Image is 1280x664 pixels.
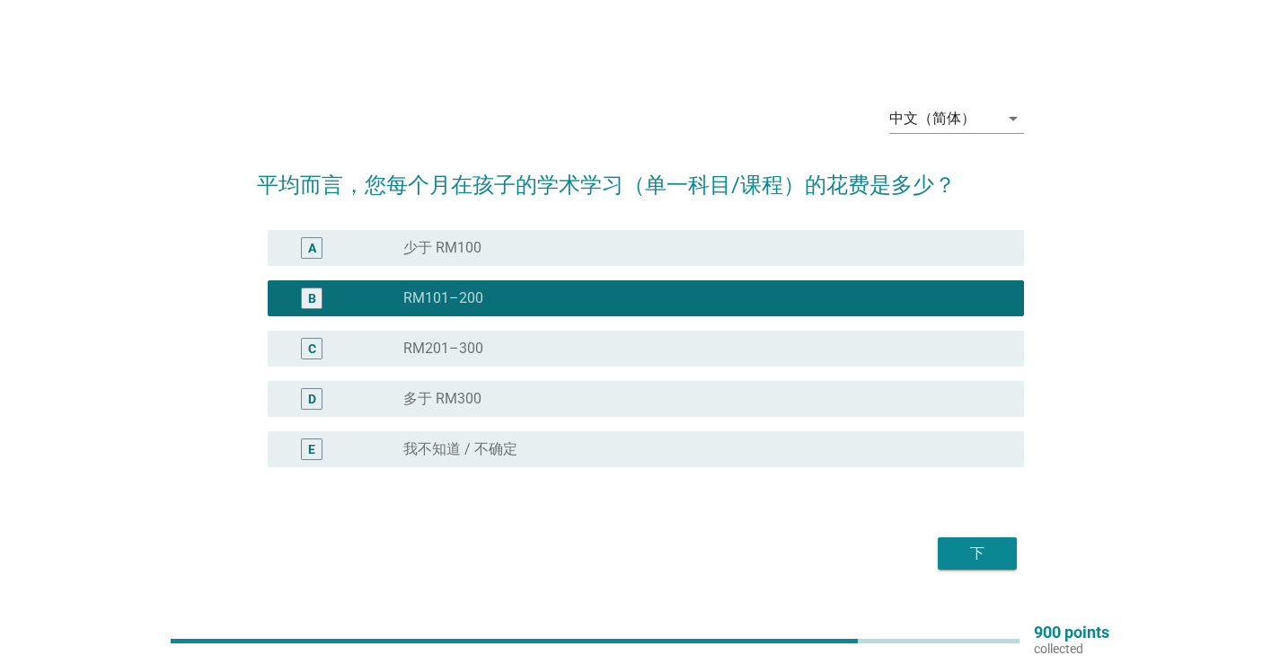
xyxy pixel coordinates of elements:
[1034,624,1109,641] p: 900 points
[403,390,481,408] label: 多于 RM300
[952,543,1002,564] div: 下
[889,111,975,127] div: 中文（简体）
[403,340,483,358] label: RM201–300
[308,439,315,458] div: E
[403,440,517,458] label: 我不知道 / 不确定
[1034,641,1109,657] p: collected
[403,239,481,257] label: 少于 RM100
[938,537,1017,570] button: 下
[308,288,316,307] div: B
[403,289,483,307] label: RM101–200
[1002,108,1024,129] i: arrow_drop_down
[308,339,316,358] div: C
[257,151,1024,201] h2: 平均而言，您每个月在孩子的学术学习（单一科目/课程）的花费是多少？
[308,389,316,408] div: D
[308,238,316,257] div: A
